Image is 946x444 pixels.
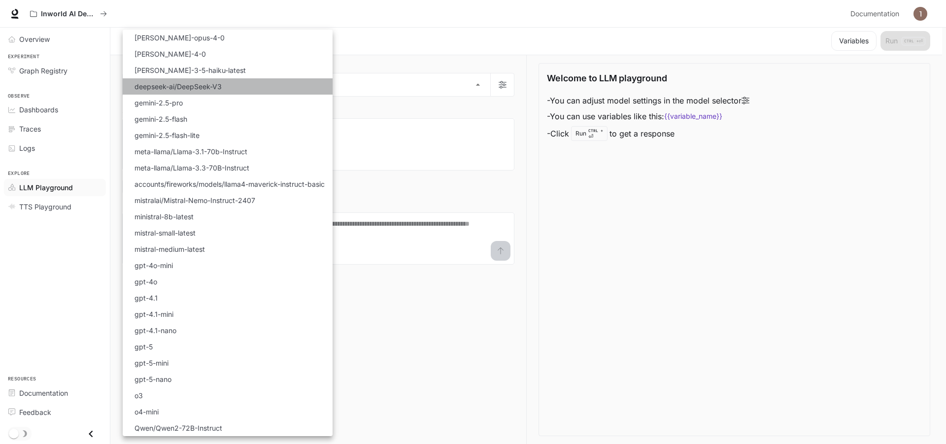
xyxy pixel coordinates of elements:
[135,114,187,124] p: gemini-2.5-flash
[135,195,255,205] p: mistralai/Mistral-Nemo-Instruct-2407
[135,81,222,92] p: deepseek-ai/DeepSeek-V3
[135,163,249,173] p: meta-llama/Llama-3.3-70B-Instruct
[135,130,200,140] p: gemini-2.5-flash-lite
[135,325,176,336] p: gpt-4.1-nano
[135,358,169,368] p: gpt-5-mini
[135,342,153,352] p: gpt-5
[135,293,158,303] p: gpt-4.1
[135,211,194,222] p: ministral-8b-latest
[135,309,173,319] p: gpt-4.1-mini
[135,179,325,189] p: accounts/fireworks/models/llama4-maverick-instruct-basic
[135,228,196,238] p: mistral-small-latest
[135,260,173,271] p: gpt-4o-mini
[135,407,159,417] p: o4-mini
[135,33,225,43] p: [PERSON_NAME]-opus-4-0
[135,390,143,401] p: o3
[135,423,222,433] p: Qwen/Qwen2-72B-Instruct
[135,146,247,157] p: meta-llama/Llama-3.1-70b-Instruct
[135,374,171,384] p: gpt-5-nano
[135,49,206,59] p: [PERSON_NAME]-4-0
[135,276,157,287] p: gpt-4o
[135,244,205,254] p: mistral-medium-latest
[135,98,183,108] p: gemini-2.5-pro
[135,65,246,75] p: [PERSON_NAME]-3-5-haiku-latest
